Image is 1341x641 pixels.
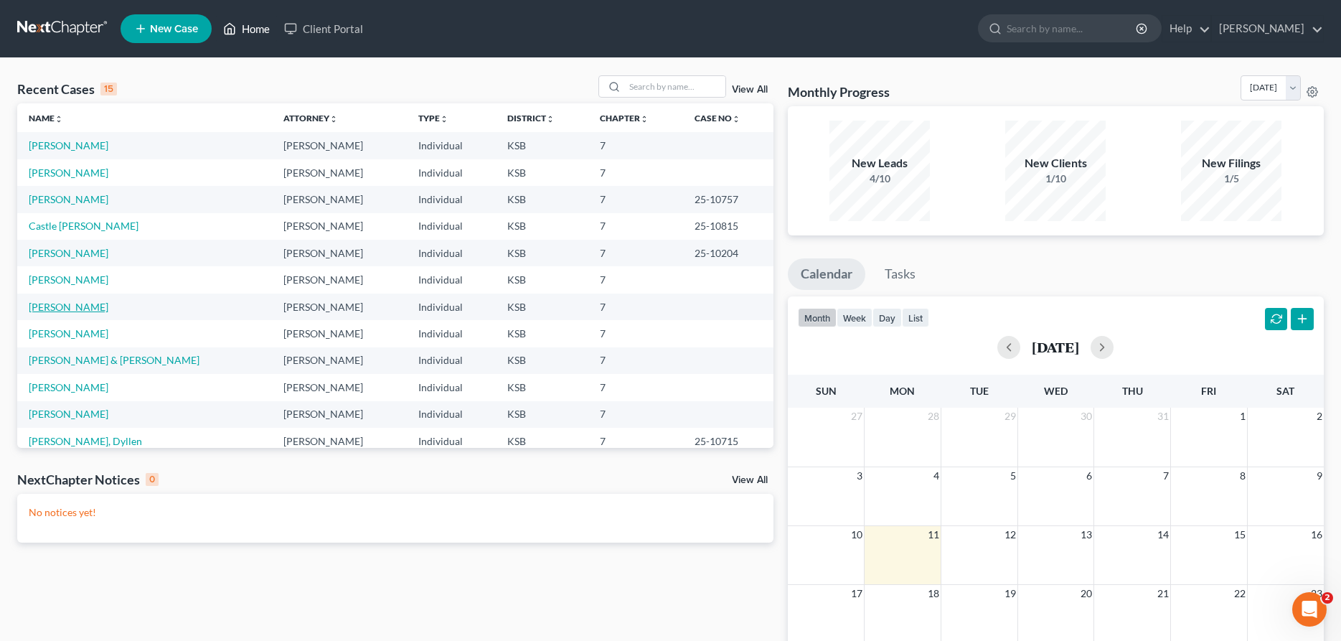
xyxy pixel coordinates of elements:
[1162,16,1210,42] a: Help
[216,16,277,42] a: Home
[283,113,338,123] a: Attorneyunfold_more
[588,186,683,212] td: 7
[732,475,768,485] a: View All
[932,467,941,485] span: 4
[272,374,407,401] td: [PERSON_NAME]
[1007,15,1138,42] input: Search by name...
[440,115,448,123] i: unfold_more
[1315,467,1324,485] span: 9
[732,115,740,123] i: unfold_more
[496,428,588,454] td: KSB
[588,240,683,266] td: 7
[850,526,864,543] span: 10
[29,381,108,393] a: [PERSON_NAME]
[1181,155,1281,172] div: New Filings
[600,113,649,123] a: Chapterunfold_more
[150,24,198,34] span: New Case
[418,113,448,123] a: Typeunfold_more
[1156,585,1170,602] span: 21
[277,16,370,42] a: Client Portal
[1079,585,1093,602] span: 20
[272,132,407,159] td: [PERSON_NAME]
[407,266,496,293] td: Individual
[29,139,108,151] a: [PERSON_NAME]
[1276,385,1294,397] span: Sat
[588,347,683,374] td: 7
[55,115,63,123] i: unfold_more
[407,294,496,320] td: Individual
[29,193,108,205] a: [PERSON_NAME]
[17,80,117,98] div: Recent Cases
[100,83,117,95] div: 15
[29,301,108,313] a: [PERSON_NAME]
[146,473,159,486] div: 0
[29,113,63,123] a: Nameunfold_more
[496,374,588,401] td: KSB
[496,213,588,240] td: KSB
[272,320,407,347] td: [PERSON_NAME]
[272,159,407,186] td: [PERSON_NAME]
[1079,408,1093,425] span: 30
[29,167,108,179] a: [PERSON_NAME]
[625,76,725,97] input: Search by name...
[29,273,108,286] a: [PERSON_NAME]
[496,294,588,320] td: KSB
[588,374,683,401] td: 7
[29,247,108,259] a: [PERSON_NAME]
[1309,526,1324,543] span: 16
[1162,467,1170,485] span: 7
[272,240,407,266] td: [PERSON_NAME]
[732,85,768,95] a: View All
[855,467,864,485] span: 3
[683,428,773,454] td: 25-10715
[272,266,407,293] td: [PERSON_NAME]
[1003,408,1017,425] span: 29
[588,320,683,347] td: 7
[329,115,338,123] i: unfold_more
[1238,408,1247,425] span: 1
[272,428,407,454] td: [PERSON_NAME]
[272,347,407,374] td: [PERSON_NAME]
[407,159,496,186] td: Individual
[29,408,108,420] a: [PERSON_NAME]
[829,155,930,172] div: New Leads
[496,266,588,293] td: KSB
[1315,408,1324,425] span: 2
[546,115,555,123] i: unfold_more
[1156,408,1170,425] span: 31
[507,113,555,123] a: Districtunfold_more
[1156,526,1170,543] span: 14
[496,132,588,159] td: KSB
[496,186,588,212] td: KSB
[788,83,890,100] h3: Monthly Progress
[872,308,902,327] button: day
[407,186,496,212] td: Individual
[1212,16,1323,42] a: [PERSON_NAME]
[588,428,683,454] td: 7
[1292,592,1327,627] iframe: Intercom live chat
[29,505,762,520] p: No notices yet!
[496,401,588,428] td: KSB
[926,526,941,543] span: 11
[837,308,872,327] button: week
[1044,385,1068,397] span: Wed
[496,320,588,347] td: KSB
[683,213,773,240] td: 25-10815
[1322,592,1333,604] span: 2
[640,115,649,123] i: unfold_more
[588,159,683,186] td: 7
[890,385,915,397] span: Mon
[29,327,108,340] a: [PERSON_NAME]
[1238,467,1247,485] span: 8
[683,240,773,266] td: 25-10204
[1003,526,1017,543] span: 12
[407,401,496,428] td: Individual
[872,258,928,290] a: Tasks
[496,240,588,266] td: KSB
[695,113,740,123] a: Case Nounfold_more
[29,220,138,232] a: Castle [PERSON_NAME]
[272,186,407,212] td: [PERSON_NAME]
[272,213,407,240] td: [PERSON_NAME]
[588,401,683,428] td: 7
[272,401,407,428] td: [PERSON_NAME]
